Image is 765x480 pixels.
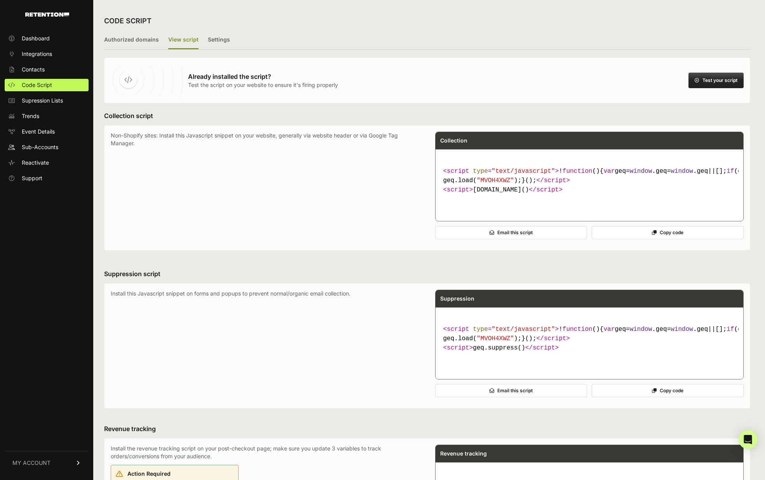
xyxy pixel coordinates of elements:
[443,168,559,175] span: < = >
[111,290,420,402] p: Install this Javascript snippet on forms and popups to prevent normal/organic email collection.
[739,430,757,449] div: Open Intercom Messenger
[22,112,39,120] span: Trends
[104,269,750,278] h3: Suppression script
[447,186,469,193] span: script
[436,290,744,307] div: Suppression
[25,12,69,17] img: Retention.com
[688,73,744,88] button: Test your script
[168,31,199,49] label: View script
[22,50,52,58] span: Integrations
[111,445,420,460] p: Install the revenue tracking script on your post-checkout page; make sure you update 3 variables ...
[473,326,488,333] span: type
[5,79,89,91] a: Code Script
[22,159,49,167] span: Reactivate
[5,157,89,169] a: Reactivate
[435,384,587,397] button: Email this script
[12,459,51,467] span: MY ACCOUNT
[436,132,744,149] div: Collection
[563,326,600,333] span: ( )
[533,344,555,351] span: script
[22,97,63,104] span: Supression Lists
[22,35,50,42] span: Dashboard
[22,174,42,182] span: Support
[5,451,89,475] a: MY ACCOUNT
[104,111,750,120] h3: Collection script
[5,94,89,107] a: Supression Lists
[671,326,693,333] span: window
[443,186,473,193] span: < >
[22,143,58,151] span: Sub-Accounts
[491,326,555,333] span: "text/javascript"
[537,177,570,184] span: </ >
[22,128,55,136] span: Event Details
[127,470,234,478] div: Action Required
[727,168,734,175] span: if
[5,172,89,184] a: Support
[447,344,469,351] span: script
[544,335,566,342] span: script
[188,81,338,89] p: Test the script on your website to ensure it's firing properly
[111,132,420,244] p: Non-Shopify sites: Install this Javascript snippet on your website, generally via website header ...
[104,424,750,433] h3: Revenue tracking
[22,66,45,73] span: Contacts
[671,168,693,175] span: window
[592,226,744,239] button: Copy code
[563,326,592,333] span: function
[563,168,592,175] span: function
[5,48,89,60] a: Integrations
[447,326,469,333] span: script
[473,168,488,175] span: type
[525,344,559,351] span: </ >
[5,32,89,45] a: Dashboard
[22,81,52,89] span: Code Script
[563,168,600,175] span: ( )
[440,322,739,356] code: geq.suppress()
[630,326,652,333] span: window
[537,335,570,342] span: </ >
[443,326,559,333] span: < = >
[477,177,514,184] span: "MVOH4XWZ"
[443,344,473,351] span: < >
[477,335,514,342] span: "MVOH4XWZ"
[529,186,562,193] span: </ >
[727,326,734,333] span: if
[5,63,89,76] a: Contacts
[491,168,555,175] span: "text/javascript"
[104,31,159,49] label: Authorized domains
[447,168,469,175] span: script
[537,186,559,193] span: script
[188,72,338,81] h3: Already installed the script?
[435,226,587,239] button: Email this script
[5,141,89,153] a: Sub-Accounts
[592,384,744,397] button: Copy code
[5,110,89,122] a: Trends
[208,31,230,49] label: Settings
[436,445,744,462] div: Revenue tracking
[544,177,566,184] span: script
[104,16,152,26] h2: CODE SCRIPT
[603,326,615,333] span: var
[630,168,652,175] span: window
[440,163,739,198] code: [DOMAIN_NAME]()
[603,168,615,175] span: var
[5,125,89,138] a: Event Details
